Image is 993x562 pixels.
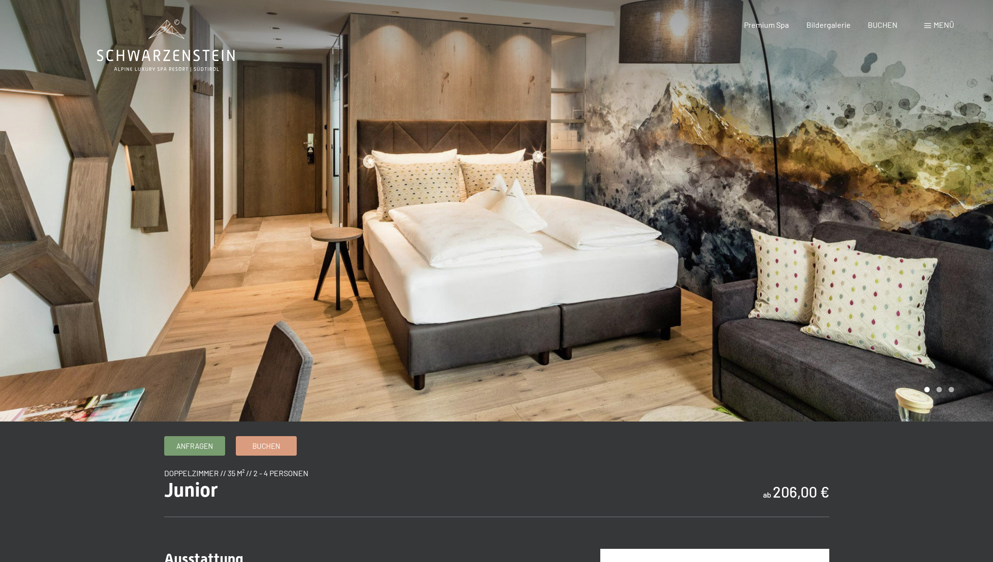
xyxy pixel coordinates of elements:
[763,490,771,499] span: ab
[176,441,213,451] span: Anfragen
[236,437,296,455] a: Buchen
[164,468,308,478] span: Doppelzimmer // 35 m² // 2 - 4 Personen
[252,441,280,451] span: Buchen
[165,437,225,455] a: Anfragen
[934,20,954,29] span: Menü
[164,479,218,502] span: Junior
[773,483,829,501] b: 206,00 €
[806,20,851,29] a: Bildergalerie
[868,20,898,29] a: BUCHEN
[744,20,789,29] a: Premium Spa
